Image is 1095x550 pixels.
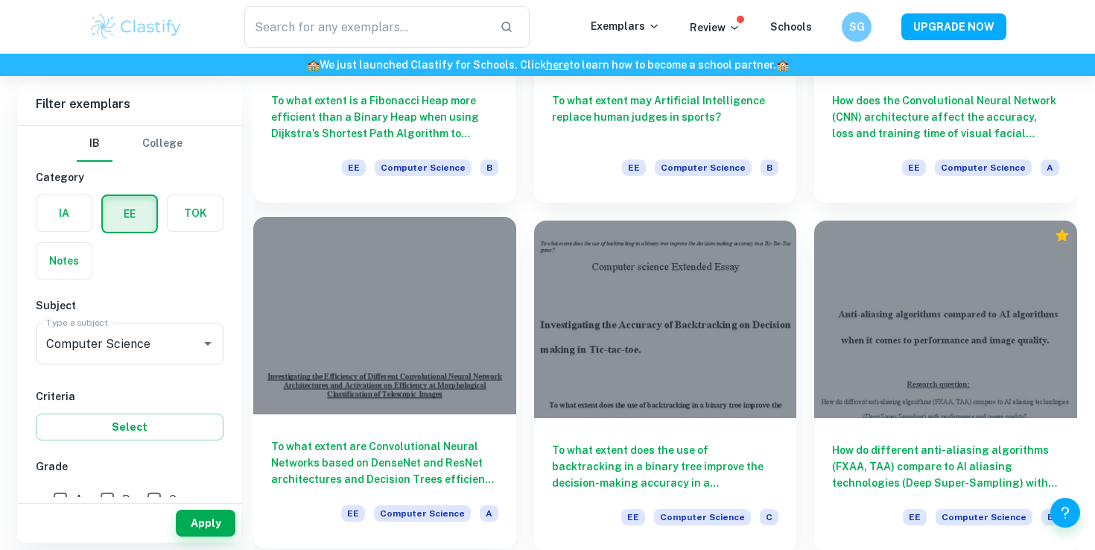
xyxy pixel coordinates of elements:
span: C [760,509,778,525]
button: IA [36,195,92,231]
h6: To what extent does the use of backtracking in a binary tree improve the decision-making accuracy... [552,442,779,491]
span: Computer Science [935,159,1032,176]
span: B [1041,509,1059,525]
span: A [1041,159,1059,176]
a: Schools [770,21,812,33]
span: Computer Science [936,509,1032,525]
p: Exemplars [591,18,660,34]
span: C [169,491,177,508]
button: Select [36,414,223,440]
button: TOK [168,195,223,231]
h6: We just launched Clastify for Schools. Click to learn how to become a school partner. [3,57,1092,73]
span: B [480,159,498,176]
span: EE [341,505,365,522]
button: SG [842,12,872,42]
h6: How does the Convolutional Neural Network (CNN) architecture affect the accuracy, loss and traini... [832,92,1059,142]
h6: To what extent is a Fibonacci Heap more efficient than a Binary Heap when using Dijkstra’s Shorte... [271,92,498,142]
span: EE [621,509,645,525]
label: Type a subject [46,316,108,329]
span: A [75,491,83,508]
span: 🏫 [776,59,789,71]
button: UPGRADE NOW [901,13,1006,40]
h6: Grade [36,458,223,475]
span: EE [903,509,927,525]
h6: Filter exemplars [18,83,241,125]
h6: To what extent are Convolutional Neural Networks based on DenseNet and ResNet architectures and D... [271,438,498,487]
a: here [546,59,569,71]
h6: Category [36,169,223,186]
h6: Subject [36,297,223,314]
button: Notes [36,243,92,279]
img: Clastify logo [89,12,183,42]
h6: To what extent may Artificial Intelligence replace human judges in sports? [552,92,779,142]
span: EE [902,159,926,176]
div: Filter type choice [77,126,182,162]
div: Premium [1055,228,1070,243]
input: Search for any exemplars... [244,6,488,48]
span: Computer Science [374,505,471,522]
h6: SG [848,19,866,35]
span: B [122,491,130,508]
span: EE [342,159,366,176]
h6: How do different anti-aliasing algorithms (FXAA, TAA) compare to AI aliasing technologies (Deep S... [832,442,1059,491]
button: EE [103,196,156,232]
h6: Criteria [36,388,223,405]
span: Computer Science [375,159,472,176]
button: Help and Feedback [1050,498,1080,528]
span: A [480,505,498,522]
button: Apply [176,510,235,537]
span: Computer Science [654,509,751,525]
button: College [142,126,182,162]
span: 🏫 [307,59,320,71]
span: EE [622,159,646,176]
button: IB [77,126,112,162]
p: Review [690,19,740,36]
span: Computer Science [655,159,752,176]
span: B [761,159,778,176]
button: Open [197,333,218,354]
